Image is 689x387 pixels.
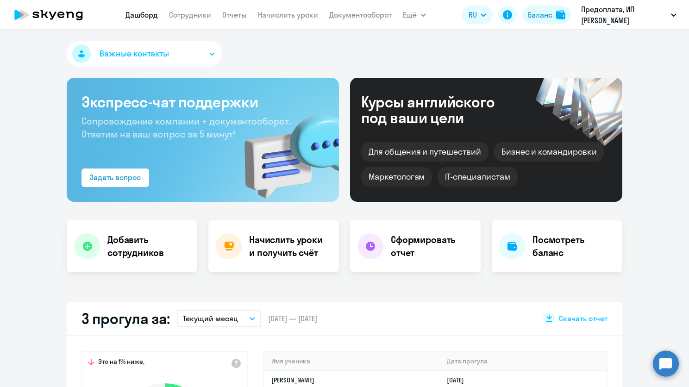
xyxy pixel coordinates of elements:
a: Начислить уроки [258,10,318,19]
img: bg-img [231,98,339,202]
h2: 3 прогула за: [81,309,170,328]
div: Для общения и путешествий [361,142,489,162]
button: Предоплата, ИП [PERSON_NAME] [576,4,681,26]
h4: Сформировать отчет [391,233,473,259]
div: Баланс [528,9,552,20]
span: Скачать отчет [559,313,608,324]
th: Дата прогула [439,352,607,371]
a: Документооборот [329,10,392,19]
h4: Добавить сотрудников [107,233,190,259]
span: Ещё [403,9,417,20]
a: [PERSON_NAME] [271,376,314,384]
div: Курсы английского под ваши цели [361,94,520,125]
a: Сотрудники [169,10,211,19]
span: Сопровождение компании + документооборот. Ответим на ваш вопрос за 5 минут! [81,115,291,140]
span: RU [469,9,477,20]
div: Бизнес и командировки [494,142,604,162]
a: Дашборд [125,10,158,19]
a: Отчеты [222,10,247,19]
h4: Посмотреть баланс [532,233,615,259]
span: Важные контакты [100,48,169,60]
h4: Начислить уроки и получить счёт [249,233,330,259]
h3: Экспресс-чат поддержки [81,93,324,111]
button: Балансbalance [522,6,571,24]
button: Ещё [403,6,426,24]
div: IT-специалистам [438,167,517,187]
button: Текущий месяц [177,310,261,327]
div: Задать вопрос [90,172,141,183]
span: Это на 1% ниже, [98,357,144,368]
button: Задать вопрос [81,169,149,187]
th: Имя ученика [264,352,439,371]
img: balance [556,10,565,19]
p: Текущий месяц [183,313,238,324]
button: Важные контакты [67,41,222,67]
a: [DATE] [447,376,471,384]
span: [DATE] — [DATE] [268,313,317,324]
button: RU [462,6,493,24]
p: Предоплата, ИП [PERSON_NAME] [581,4,667,26]
div: Маркетологам [361,167,432,187]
